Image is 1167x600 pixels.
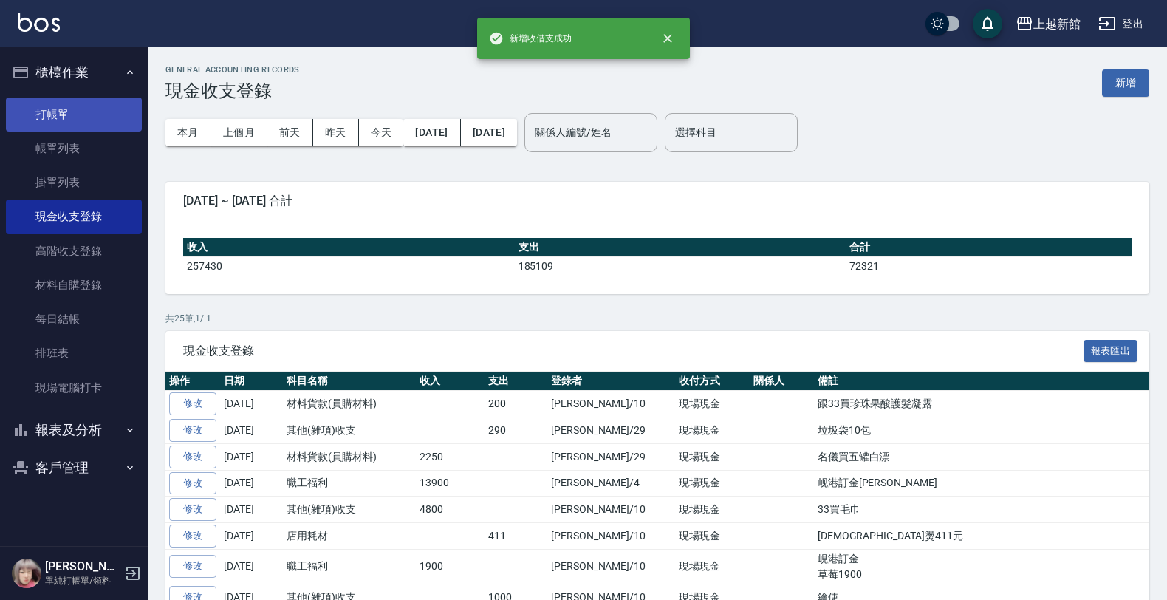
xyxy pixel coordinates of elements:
a: 排班表 [6,336,142,370]
h5: [PERSON_NAME] [45,559,120,574]
a: 高階收支登錄 [6,234,142,268]
td: [DATE] [220,549,283,584]
td: 現場現金 [675,470,750,497]
td: 現場現金 [675,549,750,584]
td: [DATE] [220,443,283,470]
a: 修改 [169,525,216,548]
td: [PERSON_NAME]/10 [547,523,675,550]
p: 共 25 筆, 1 / 1 [165,312,1149,325]
td: 材料貨款(員購材料) [283,443,416,470]
td: [PERSON_NAME]/10 [547,549,675,584]
td: 其他(雜項)收支 [283,417,416,444]
a: 修改 [169,555,216,578]
a: 材料自購登錄 [6,268,142,302]
td: 1900 [416,549,485,584]
h3: 現金收支登錄 [165,81,300,101]
img: Logo [18,13,60,32]
a: 帳單列表 [6,132,142,166]
th: 關係人 [750,372,814,391]
a: 新增 [1102,75,1149,89]
td: [DEMOGRAPHIC_DATA]燙411元 [814,523,1149,550]
button: 昨天 [313,119,359,146]
span: 現金收支登錄 [183,344,1084,358]
th: 合計 [846,238,1132,257]
a: 現場電腦打卡 [6,371,142,405]
td: 185109 [515,256,846,276]
td: 職工福利 [283,549,416,584]
td: [PERSON_NAME]/10 [547,497,675,523]
button: 報表及分析 [6,411,142,449]
img: Person [12,559,41,588]
td: 峴港訂金 草莓1900 [814,549,1149,584]
th: 收入 [416,372,485,391]
td: 現場現金 [675,417,750,444]
td: 13900 [416,470,485,497]
td: 200 [485,391,547,417]
a: 掛單列表 [6,166,142,200]
td: 材料貨款(員購材料) [283,391,416,417]
span: [DATE] ~ [DATE] 合計 [183,194,1132,208]
td: 現場現金 [675,443,750,470]
div: 上越新館 [1033,15,1081,33]
td: 岘港訂金[PERSON_NAME] [814,470,1149,497]
td: [DATE] [220,417,283,444]
button: 本月 [165,119,211,146]
td: 現場現金 [675,497,750,523]
a: 報表匯出 [1084,343,1138,357]
td: 257430 [183,256,515,276]
button: 報表匯出 [1084,340,1138,363]
td: 職工福利 [283,470,416,497]
td: [DATE] [220,497,283,523]
td: [PERSON_NAME]/10 [547,391,675,417]
button: 登出 [1092,10,1149,38]
th: 收入 [183,238,515,257]
button: [DATE] [403,119,460,146]
p: 單純打帳單/領料 [45,574,120,587]
button: save [973,9,1002,38]
button: 前天 [267,119,313,146]
td: [PERSON_NAME]/4 [547,470,675,497]
a: 修改 [169,419,216,442]
th: 收付方式 [675,372,750,391]
button: 上越新館 [1010,9,1086,39]
td: 33買毛巾 [814,497,1149,523]
a: 修改 [169,498,216,521]
td: 2250 [416,443,485,470]
td: 411 [485,523,547,550]
th: 日期 [220,372,283,391]
th: 登錄者 [547,372,675,391]
button: 客戶管理 [6,449,142,487]
button: 新增 [1102,69,1149,97]
a: 修改 [169,446,216,468]
button: [DATE] [461,119,517,146]
td: 現場現金 [675,523,750,550]
a: 打帳單 [6,98,142,132]
td: [DATE] [220,470,283,497]
td: [DATE] [220,523,283,550]
button: 櫃檯作業 [6,53,142,92]
td: 現場現金 [675,391,750,417]
a: 每日結帳 [6,302,142,336]
th: 科目名稱 [283,372,416,391]
a: 修改 [169,472,216,495]
td: 跟33買珍珠果酸護髮凝露 [814,391,1149,417]
a: 修改 [169,392,216,415]
th: 支出 [485,372,547,391]
h2: GENERAL ACCOUNTING RECORDS [165,65,300,75]
td: 店用耗材 [283,523,416,550]
th: 支出 [515,238,846,257]
td: [PERSON_NAME]/29 [547,417,675,444]
th: 備註 [814,372,1149,391]
td: [PERSON_NAME]/29 [547,443,675,470]
th: 操作 [165,372,220,391]
td: [DATE] [220,391,283,417]
td: 4800 [416,497,485,523]
td: 其他(雜項)收支 [283,497,416,523]
button: 今天 [359,119,404,146]
td: 290 [485,417,547,444]
td: 72321 [846,256,1132,276]
td: 垃圾袋10包 [814,417,1149,444]
span: 新增收借支成功 [489,31,572,46]
button: close [651,22,684,55]
a: 現金收支登錄 [6,200,142,233]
